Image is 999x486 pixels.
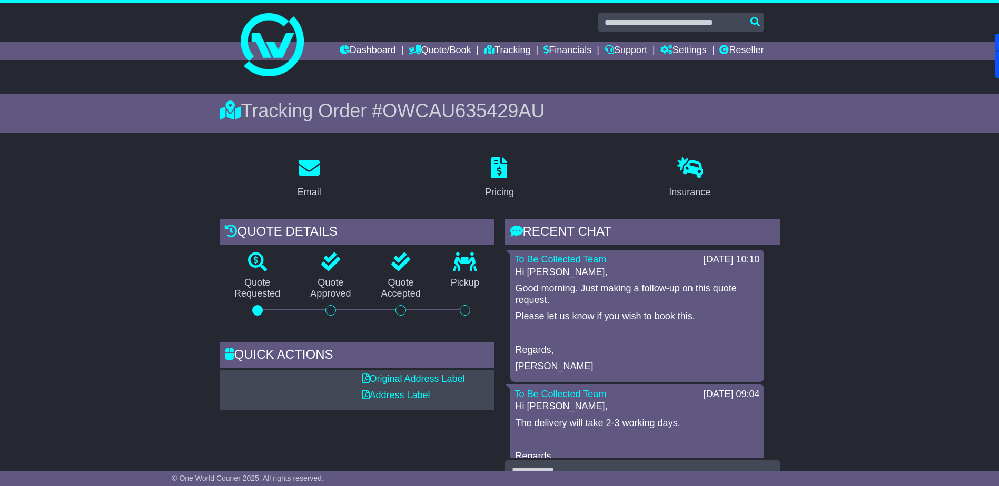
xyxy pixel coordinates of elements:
[516,418,759,429] p: The delivery will take 2-3 working days.
[220,277,295,300] p: Quote Requested
[516,361,759,372] p: [PERSON_NAME]
[485,185,514,199] div: Pricing
[516,451,759,462] p: Regards,
[172,474,324,482] span: © One World Courier 2025. All rights reserved.
[362,373,465,384] a: Original Address Label
[291,154,328,203] a: Email
[362,390,430,400] a: Address Label
[478,154,521,203] a: Pricing
[220,219,494,247] div: Quote Details
[515,254,607,265] a: To Be Collected Team
[704,389,760,400] div: [DATE] 09:04
[605,42,647,60] a: Support
[340,42,396,60] a: Dashboard
[543,42,591,60] a: Financials
[505,219,780,247] div: RECENT CHAT
[366,277,436,300] p: Quote Accepted
[660,42,707,60] a: Settings
[516,345,759,356] p: Regards,
[484,42,530,60] a: Tracking
[382,100,545,121] span: OWCAU635429AU
[409,42,471,60] a: Quote/Book
[516,311,759,322] p: Please let us know if you wish to book this.
[704,254,760,266] div: [DATE] 10:10
[719,42,764,60] a: Reseller
[436,277,494,289] p: Pickup
[516,267,759,278] p: Hi [PERSON_NAME],
[295,277,366,300] p: Quote Approved
[220,342,494,370] div: Quick Actions
[662,154,717,203] a: Insurance
[515,389,607,399] a: To Be Collected Team
[516,283,759,306] p: Good morning. Just making a follow-up on this quote request.
[220,99,780,122] div: Tracking Order #
[516,401,759,412] p: Hi [PERSON_NAME],
[669,185,710,199] div: Insurance
[298,185,321,199] div: Email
